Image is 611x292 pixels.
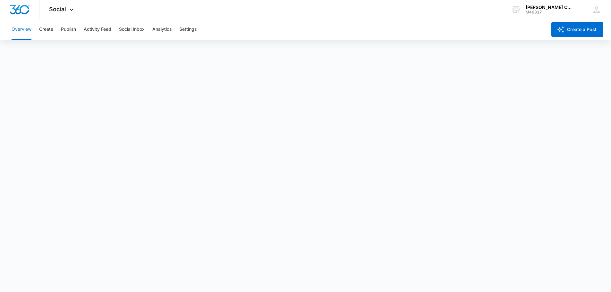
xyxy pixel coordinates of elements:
button: Analytics [152,19,172,40]
div: account id [526,10,573,14]
div: account name [526,5,573,10]
button: Social Inbox [119,19,145,40]
button: Publish [61,19,76,40]
button: Create a Post [551,22,603,37]
button: Overview [12,19,31,40]
button: Settings [179,19,197,40]
button: Activity Feed [84,19,111,40]
span: Social [49,6,66,13]
button: Create [39,19,53,40]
